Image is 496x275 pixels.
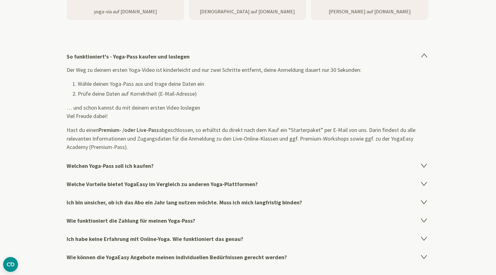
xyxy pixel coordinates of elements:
[311,8,428,15] p: [PERSON_NAME] auf [DOMAIN_NAME]
[67,193,429,212] h4: Ich bin unsicher, ob ich das Abo ein Jahr lang nutzen möchte. Muss ich mich langfristig binden?
[78,80,429,88] li: Wähle deinen Yoga-Pass aus und trage deine Daten ein
[67,157,429,175] h4: Welchen Yoga-Pass soll ich kaufen?
[67,126,429,151] p: Hast du einen abgeschlossen, so erhältst du direkt nach dem Kauf ein “Starterpaket” per E-Mail vo...
[99,126,159,134] strong: Premium- /oder Live-Pass
[67,8,184,15] p: yoga-via auf [DOMAIN_NAME]
[67,230,429,248] h4: Ich habe keine Erfahrung mit Online-Yoga. Wie funktioniert das genau?
[67,103,429,120] p: … und schon kannst du mit deinem ersten Video loslegen Viel Freude dabei!
[67,175,429,193] h4: Welche Vorteile bietet YogaEasy im Vergleich zu anderen Yoga-Plattformen?
[189,8,306,15] p: [DEMOGRAPHIC_DATA] auf [DOMAIN_NAME]
[67,66,429,74] p: Der Weg zu deinem ersten Yoga-Video ist kinderleicht und nur zwei Schritte entfernt, deine Anmeld...
[67,47,429,66] h4: So funktioniert's - Yoga-Pass kaufen und loslegen
[67,212,429,230] h4: Wie funktioniert die Zahlung für meinen Yoga-Pass?
[67,248,429,266] h4: Wie können die YogaEasy Angebote meinen individuellen Bedürfnissen gerecht werden?
[78,89,429,98] li: Prüfe deine Daten auf Korrektheit (E-Mail-Adresse)
[3,257,18,272] button: CMP-Widget öffnen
